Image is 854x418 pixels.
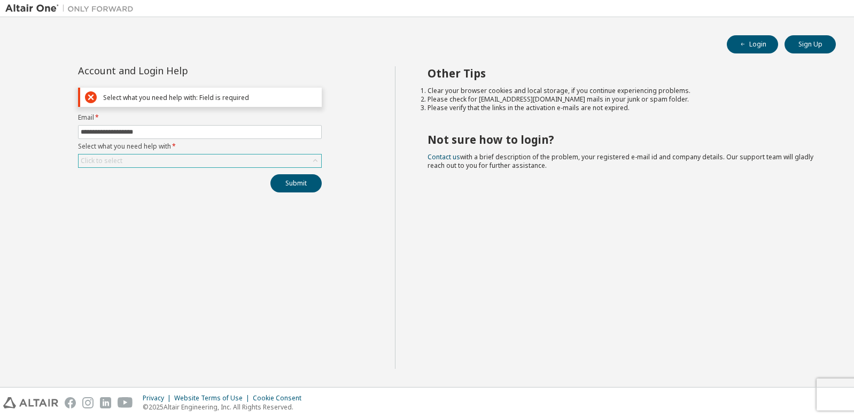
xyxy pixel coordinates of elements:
h2: Not sure how to login? [428,133,817,146]
li: Please check for [EMAIL_ADDRESS][DOMAIN_NAME] mails in your junk or spam folder. [428,95,817,104]
h2: Other Tips [428,66,817,80]
a: Contact us [428,152,460,161]
img: linkedin.svg [100,397,111,408]
img: facebook.svg [65,397,76,408]
div: Cookie Consent [253,394,308,402]
p: © 2025 Altair Engineering, Inc. All Rights Reserved. [143,402,308,412]
li: Please verify that the links in the activation e-mails are not expired. [428,104,817,112]
li: Clear your browser cookies and local storage, if you continue experiencing problems. [428,87,817,95]
button: Sign Up [785,35,836,53]
img: Altair One [5,3,139,14]
img: instagram.svg [82,397,94,408]
div: Account and Login Help [78,66,273,75]
label: Select what you need help with [78,142,322,151]
img: altair_logo.svg [3,397,58,408]
button: Submit [270,174,322,192]
button: Login [727,35,778,53]
span: with a brief description of the problem, your registered e-mail id and company details. Our suppo... [428,152,813,170]
label: Email [78,113,322,122]
div: Privacy [143,394,174,402]
img: youtube.svg [118,397,133,408]
div: Website Terms of Use [174,394,253,402]
div: Click to select [81,157,122,165]
div: Click to select [79,154,321,167]
div: Select what you need help with: Field is required [103,94,317,102]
